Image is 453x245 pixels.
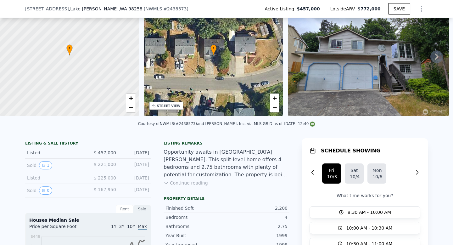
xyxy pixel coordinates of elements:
span: − [273,104,277,111]
div: Sold [27,186,83,195]
span: [STREET_ADDRESS] [25,6,69,12]
button: Fri10/3 [322,163,341,184]
div: Listed [27,150,83,156]
div: Sold [27,161,83,169]
span: + [129,94,133,102]
button: 10:00 AM - 10:30 AM [310,222,420,234]
div: Houses Median Sale [29,217,147,223]
div: • [210,44,217,55]
span: $457,000 [297,6,320,12]
span: 10Y [127,224,135,229]
button: Continue reading [164,180,208,186]
div: Bathrooms [165,223,226,230]
span: $ 457,000 [94,150,116,155]
div: Opportunity awaits in [GEOGRAPHIC_DATA][PERSON_NAME]. This split-level home offers 4 bedrooms and... [164,148,289,179]
div: 1999 [226,232,288,239]
span: • [66,45,73,51]
div: Sat [350,167,359,174]
div: • [66,44,73,55]
div: Sale [133,205,151,213]
a: Zoom in [126,94,136,103]
span: , Lake [PERSON_NAME] [69,6,143,12]
a: Zoom out [270,103,279,112]
h1: SCHEDULE SHOWING [321,147,380,155]
div: Year Built [165,232,226,239]
div: Rent [116,205,133,213]
div: 2,200 [226,205,288,211]
div: Courtesy of NWMLS (#2438573) and [PERSON_NAME], Inc. via MLS GRID as of [DATE] 12:40 [138,122,315,126]
span: $ 167,950 [94,187,116,192]
a: Zoom out [126,103,136,112]
div: [DATE] [121,161,149,169]
button: SAVE [388,3,410,14]
span: # 2438573 [163,6,187,11]
tspan: $448 [31,234,40,239]
span: 3Y [119,224,124,229]
button: Show Options [415,3,428,15]
div: 10/6 [372,174,381,180]
div: Price per Square Foot [29,223,88,233]
span: NWMLS [145,6,162,11]
button: Sat10/4 [345,163,364,184]
div: [DATE] [121,186,149,195]
button: 9:30 AM - 10:00 AM [310,206,420,218]
span: 9:30 AM - 10:00 AM [348,209,391,215]
div: Finished Sqft [165,205,226,211]
span: , WA 98258 [119,6,143,11]
span: Lotside ARV [330,6,357,12]
div: 10/3 [327,174,336,180]
div: 10/4 [350,174,359,180]
span: $ 221,000 [94,162,116,167]
span: $772,000 [357,6,381,11]
span: 1Y [111,224,116,229]
p: What time works for you? [310,192,420,199]
a: Zoom in [270,94,279,103]
button: Mon10/6 [367,163,386,184]
button: View historical data [39,161,52,169]
span: + [273,94,277,102]
span: Active Listing [265,6,297,12]
div: LISTING & SALE HISTORY [25,141,151,147]
div: Listing remarks [164,141,289,146]
div: 2.75 [226,223,288,230]
div: Property details [164,196,289,201]
div: Listed [27,175,83,181]
button: View historical data [39,186,52,195]
span: 10:00 AM - 10:30 AM [346,225,393,231]
span: $ 225,000 [94,175,116,180]
div: Fri [327,167,336,174]
div: [DATE] [121,175,149,181]
div: STREET VIEW [157,104,181,108]
span: − [129,104,133,111]
div: ( ) [144,6,188,12]
div: [DATE] [121,150,149,156]
img: NWMLS Logo [310,122,315,127]
span: Max [138,224,147,230]
span: • [210,45,217,51]
div: Bedrooms [165,214,226,220]
div: 4 [226,214,288,220]
div: Mon [372,167,381,174]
